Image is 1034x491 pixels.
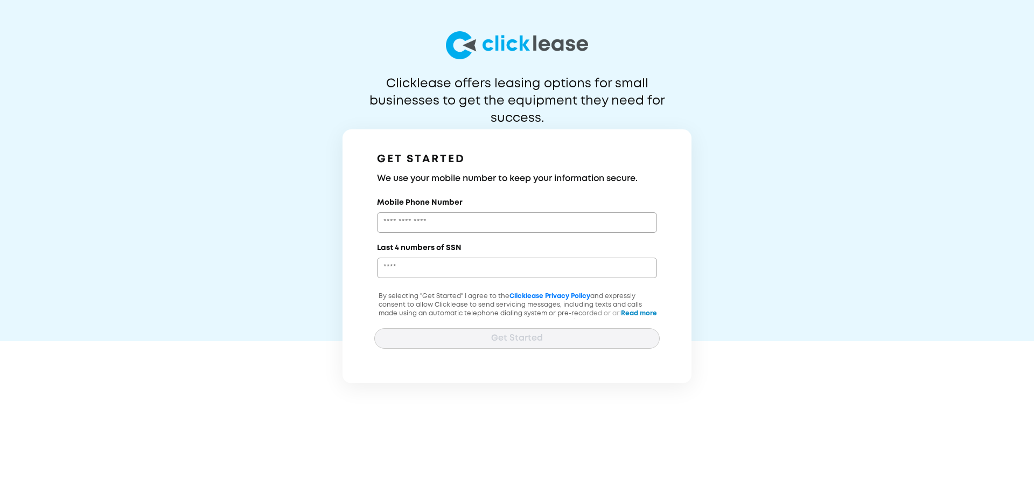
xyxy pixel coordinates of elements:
[377,197,463,208] label: Mobile Phone Number
[343,75,691,110] p: Clicklease offers leasing options for small businesses to get the equipment they need for success.
[509,293,590,299] a: Clicklease Privacy Policy
[374,292,660,344] p: By selecting "Get Started" I agree to the and expressly consent to allow Clicklease to send servi...
[377,151,657,168] h1: GET STARTED
[374,328,660,349] button: Get Started
[446,31,588,59] img: logo-larg
[377,172,657,185] h3: We use your mobile number to keep your information secure.
[377,243,462,253] label: Last 4 numbers of SSN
